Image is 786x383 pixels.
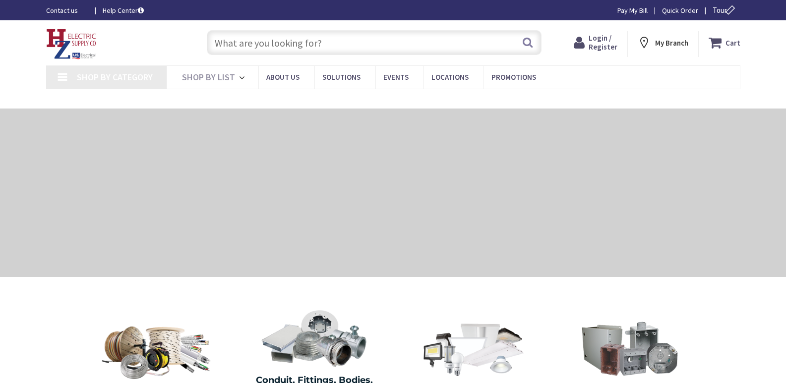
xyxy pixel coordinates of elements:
span: Promotions [491,72,536,82]
strong: My Branch [655,38,688,48]
span: Shop By List [182,71,235,83]
span: Events [383,72,409,82]
a: Contact us [46,5,87,15]
span: Locations [431,72,469,82]
a: Quick Order [662,5,698,15]
span: About Us [266,72,300,82]
strong: Cart [726,34,740,52]
input: What are you looking for? [207,30,542,55]
a: Pay My Bill [617,5,648,15]
a: Cart [709,34,740,52]
span: Solutions [322,72,361,82]
span: Login / Register [589,33,617,52]
div: My Branch [637,34,688,52]
span: Tour [713,5,738,15]
a: Help Center [103,5,144,15]
a: Login / Register [574,34,617,52]
img: HZ Electric Supply [46,29,97,59]
span: Shop By Category [77,71,153,83]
